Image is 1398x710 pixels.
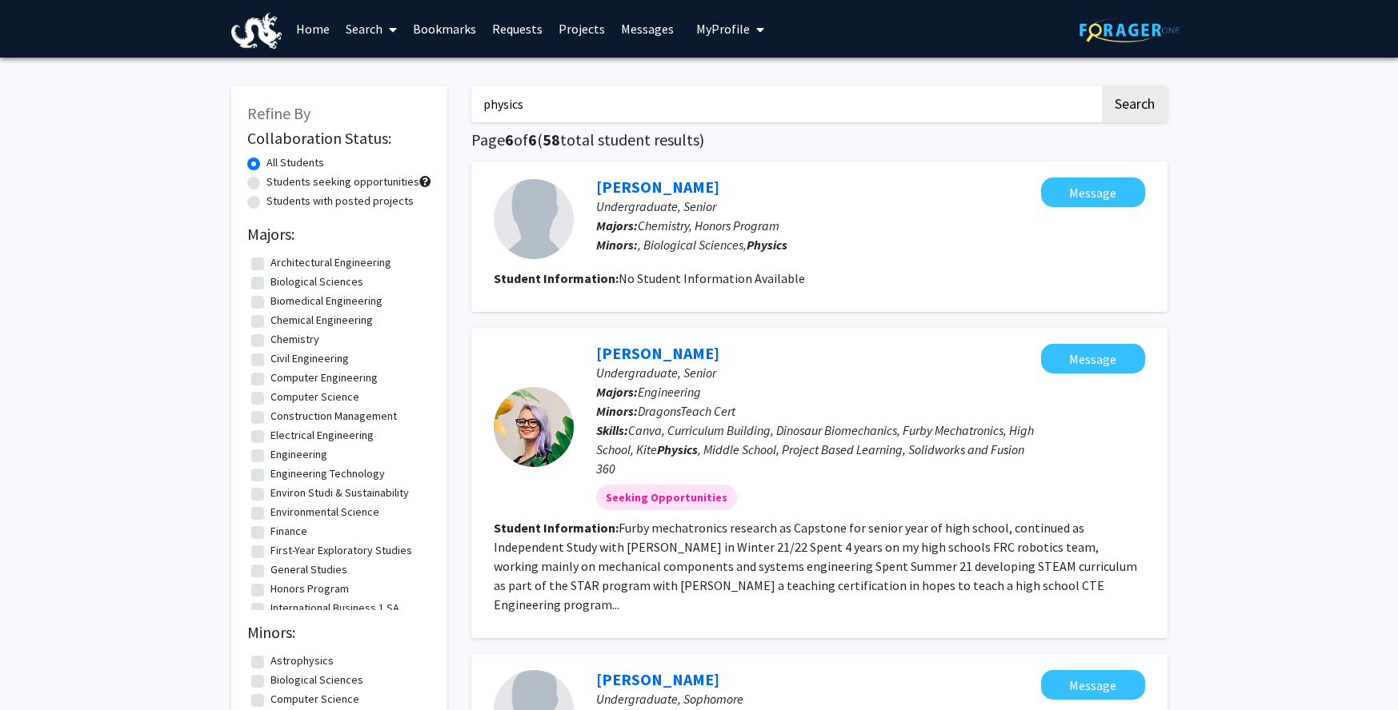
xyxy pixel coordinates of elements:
b: Majors: [596,384,638,400]
span: Chemistry, Honors Program [638,217,779,233]
h1: Page of ( total student results) [471,130,1168,150]
a: Home [288,1,338,57]
label: Astrophysics [270,652,334,669]
b: Skills: [596,422,628,438]
input: Search Keywords [471,86,1100,122]
a: Requests [484,1,551,57]
h2: Majors: [247,225,431,244]
span: Undergraduate, Senior [596,198,716,214]
label: Environ Studi & Sustainability [270,485,409,501]
label: Construction Management [270,408,397,425]
b: Student Information: [494,520,619,536]
button: Message Serenity Baruzzini [1041,344,1145,373]
span: , Biological Sciences, [638,237,787,253]
span: Canva, Curriculum Building, Dinosaur Biomechanics, Furby Mechatronics, High School, Kite , Middle... [596,422,1034,477]
span: 58 [543,130,560,150]
label: Students seeking opportunities [266,174,419,190]
label: Chemical Engineering [270,312,373,329]
label: Chemistry [270,331,319,348]
b: Minors: [596,237,638,253]
b: Minors: [596,403,638,419]
h2: Minors: [247,623,431,642]
span: No Student Information Available [619,270,805,286]
label: General Studies [270,561,347,578]
h2: Collaboration Status: [247,129,431,148]
label: Environmental Science [270,504,379,521]
span: Engineering [638,384,701,400]
button: Message Monisha Gupta [1041,177,1145,207]
span: DragonsTeach Cert [638,403,735,419]
label: Electrical Engineering [270,427,374,444]
label: All Students [266,154,324,171]
iframe: Chat [12,638,68,698]
a: [PERSON_NAME] [596,343,719,363]
label: Computer Engineering [270,369,378,386]
label: Biomedical Engineering [270,293,383,309]
a: Projects [551,1,613,57]
b: Student Information: [494,270,619,286]
label: Biological Sciences [270,672,363,688]
label: Computer Science [270,691,359,708]
span: Undergraduate, Sophomore [596,691,743,707]
img: ForagerOne Logo [1080,18,1180,42]
label: Architectural Engineering [270,254,391,271]
span: Undergraduate, Senior [596,365,716,381]
label: Biological Sciences [270,273,363,290]
span: 6 [528,130,537,150]
span: My Profile [696,21,750,37]
a: Search [338,1,405,57]
label: Students with posted projects [266,193,414,209]
span: 6 [505,130,514,150]
fg-read-more: Furby mechatronics research as Capstone for senior year of high school, continued as Independent ... [494,520,1137,612]
b: Physics [747,237,787,253]
label: Finance [270,523,307,540]
label: Honors Program [270,580,349,597]
img: Drexel University Logo [231,13,282,49]
a: [PERSON_NAME] [596,669,719,689]
label: Computer Science [270,389,359,405]
label: Engineering [270,446,327,463]
mat-chip: Seeking Opportunities [596,485,737,510]
button: Search [1102,86,1168,122]
a: Messages [613,1,682,57]
b: Majors: [596,217,638,233]
a: [PERSON_NAME] [596,177,719,197]
a: Bookmarks [405,1,484,57]
span: Refine By [247,103,310,123]
b: Physics [657,441,698,457]
button: Message Owen Diaz [1041,670,1145,700]
label: First-Year Exploratory Studies [270,542,412,559]
label: International Business 1 SA [270,600,399,616]
label: Engineering Technology [270,465,385,482]
label: Civil Engineering [270,350,349,367]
